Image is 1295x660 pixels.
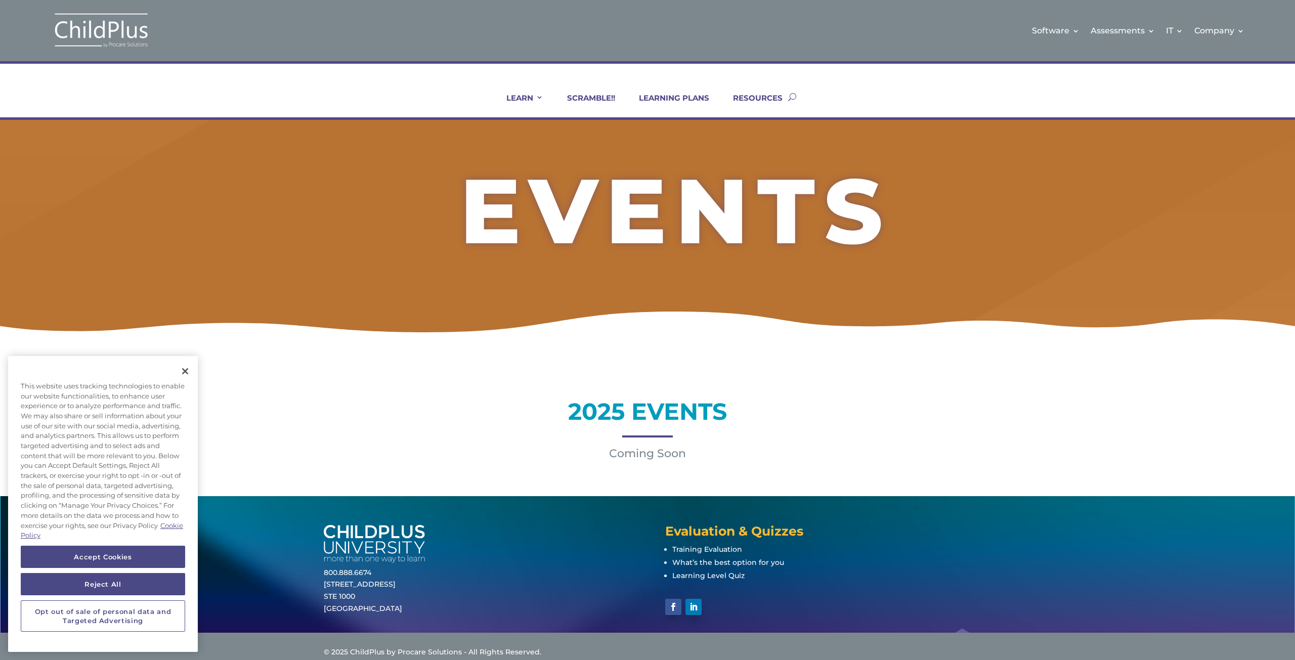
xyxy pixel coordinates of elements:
div: This website uses tracking technologies to enable our website functionalities, to enhance user ex... [8,376,198,546]
a: Training Evaluation [672,545,742,554]
a: Follow on Facebook [665,599,681,615]
div: Privacy [8,356,198,652]
a: [STREET_ADDRESS]STE 1000[GEOGRAPHIC_DATA] [324,580,402,613]
h4: Evaluation & Quizzes [665,525,971,543]
p: Coming Soon [324,448,971,460]
button: Reject All [21,573,185,595]
a: Company [1194,10,1244,51]
a: Follow on LinkedIn [685,599,702,615]
div: Cookie banner [8,356,198,652]
img: white-cpu-wordmark [324,525,425,563]
a: LEARNING PLANS [626,93,709,117]
a: SCRAMBLE!! [554,93,615,117]
a: RESOURCES [720,93,783,117]
button: Accept Cookies [21,546,185,568]
a: Software [1032,10,1080,51]
button: Close [174,360,196,382]
a: Assessments [1091,10,1155,51]
a: LEARN [494,93,543,117]
div: © 2025 ChildPlus by Procare Solutions - All Rights Reserved. [324,646,971,658]
a: IT [1166,10,1183,51]
a: 800.888.6674 [324,568,371,577]
button: Opt out of sale of personal data and Targeted Advertising [21,600,185,632]
h1: 2025 EVENTS [324,400,971,428]
h2: EVENTS [352,166,1000,261]
a: Learning Level Quiz [672,571,745,580]
a: What’s the best option for you [672,558,784,567]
